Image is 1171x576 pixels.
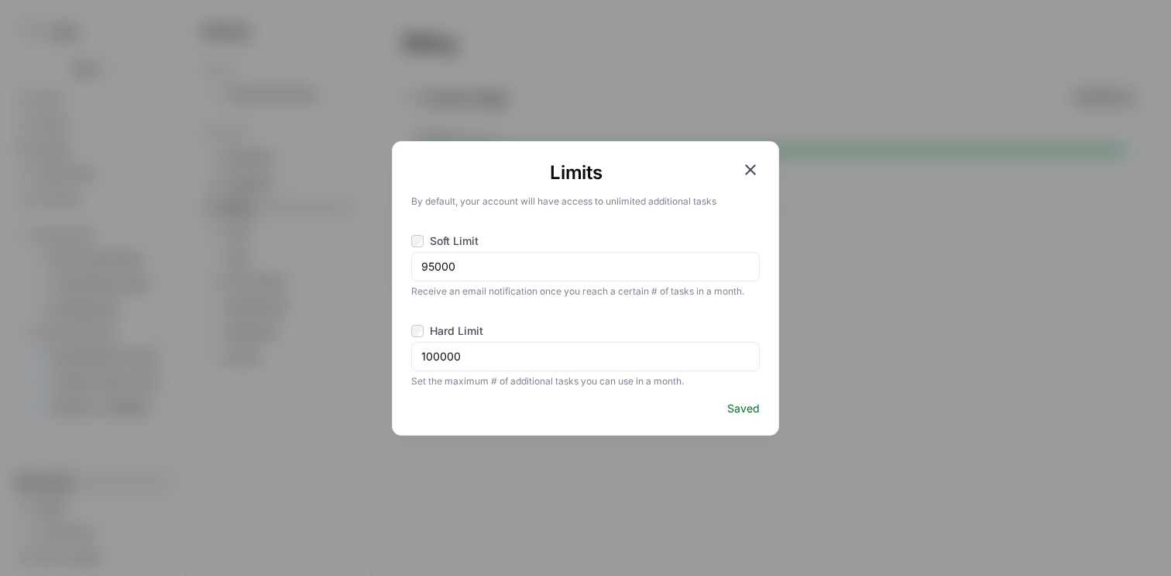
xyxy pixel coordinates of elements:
span: Hard Limit [430,323,483,339]
p: By default, your account will have access to unlimited additional tasks [411,191,760,209]
span: Set the maximum # of additional tasks you can use in a month. [411,371,760,388]
span: Receive an email notification once you reach a certain # of tasks in a month. [411,281,760,298]
input: 0 [421,349,750,364]
input: Soft Limit [411,235,424,247]
input: Hard Limit [411,325,424,337]
span: Soft Limit [430,233,479,249]
span: Saved [727,401,760,416]
input: 0 [421,259,750,274]
h1: Limits [411,160,741,185]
